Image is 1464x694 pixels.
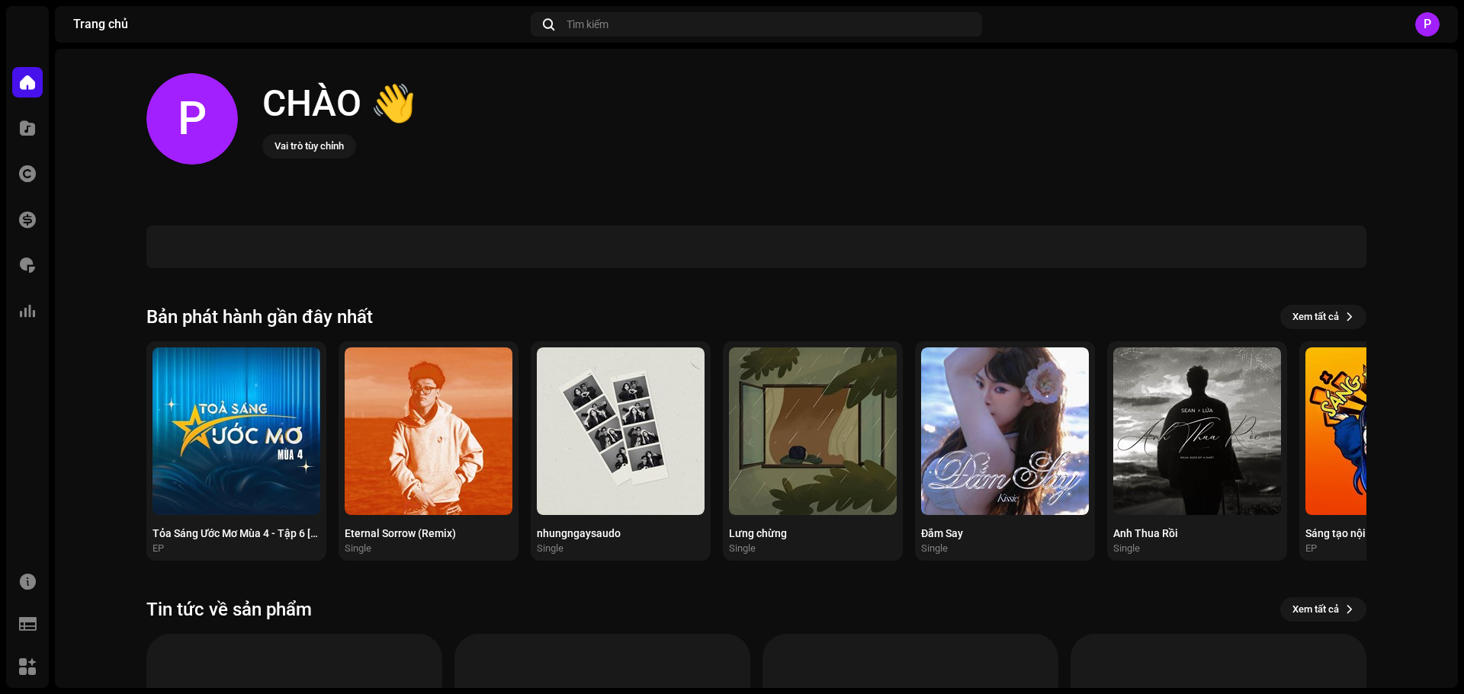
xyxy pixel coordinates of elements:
[729,542,756,555] div: Single
[146,73,238,165] div: P
[1113,527,1281,539] div: Anh Thua Rồi
[152,347,320,515] img: 78afd53f-e48f-408e-b801-4e041af440ff
[152,542,164,555] div: EP
[146,597,312,622] h3: Tin tức về sản phẩm
[537,527,705,539] div: nhungngaysaudo
[345,347,512,515] img: 92819426-af73-4681-aabb-2f1464559ed5
[262,79,416,128] div: CHÀO 👋
[1292,302,1339,332] span: Xem tất cả
[345,527,512,539] div: Eternal Sorrow (Remix)
[274,137,344,155] div: Vai trò tùy chỉnh
[1292,594,1339,625] span: Xem tất cả
[729,347,897,515] img: afd7358a-b19b-44d4-bdc0-9ea68d140b5f
[1113,542,1140,555] div: Single
[1415,12,1440,37] div: P
[73,18,525,30] div: Trang chủ
[345,542,371,555] div: Single
[921,527,1089,539] div: Đắm Say
[152,527,320,539] div: Tỏa Sáng Ước Mơ Mùa 4 - Tập 6 [(Live) [Intrusmental]]
[1280,597,1366,622] button: Xem tất cả
[146,305,373,329] h3: Bản phát hành gần đây nhất
[567,18,608,30] span: Tìm kiếm
[729,527,897,539] div: Lưng chừng
[537,542,563,555] div: Single
[1305,542,1317,555] div: EP
[921,542,948,555] div: Single
[1113,347,1281,515] img: 166dcd5d-ffb4-43a0-8f57-9b649d07c371
[921,347,1089,515] img: c7415c47-8365-49b8-9862-48c8d1637cdc
[537,347,705,515] img: 2bc53146-647d-428f-a679-d151bfaa202a
[1280,305,1366,329] button: Xem tất cả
